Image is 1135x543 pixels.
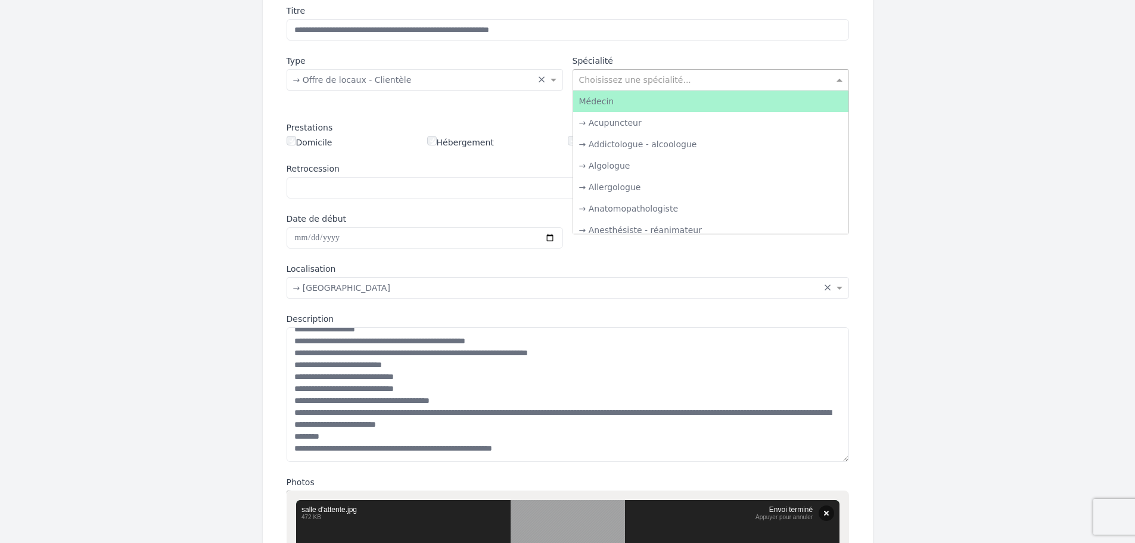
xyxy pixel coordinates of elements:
label: Retrocession [287,163,849,175]
div: → Algologue [573,155,848,176]
div: → Addictologue - alcoologue [573,134,848,155]
div: Médecin [573,91,848,112]
label: Photos [287,476,849,488]
label: Domicile [287,136,332,148]
input: Domicile [287,136,296,145]
div: → Acupuncteur [573,112,848,134]
span: Clear all [823,282,834,294]
label: Spécialité [573,55,849,67]
label: Hébergement [427,136,494,148]
label: Date de début [287,213,563,225]
input: Hébergement [427,136,437,145]
label: Description [287,313,849,325]
ng-dropdown-panel: Options list [573,90,849,234]
div: Prestations [287,122,849,134]
div: → Allergologue [573,176,848,198]
span: Clear all [537,74,548,86]
label: Type [287,55,563,67]
label: Titre [287,5,849,17]
label: Localisation [287,263,849,275]
label: Secrétatiat [568,136,623,148]
div: → Anesthésiste - réanimateur [573,219,848,241]
div: → Anatomopathologiste [573,198,848,219]
input: Secrétatiat [568,136,577,145]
